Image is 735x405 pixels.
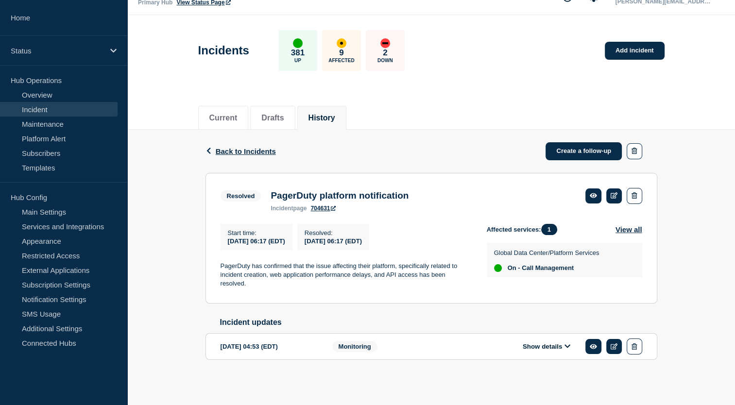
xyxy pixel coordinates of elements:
p: 381 [291,48,305,58]
h2: Incident updates [220,318,657,327]
span: Affected services: [487,224,562,235]
span: Resolved [221,190,261,202]
p: 2 [383,48,387,58]
button: History [308,114,335,122]
span: On - Call Management [508,264,574,272]
p: Start time : [228,229,285,236]
button: View all [615,224,642,235]
p: PagerDuty has confirmed that the issue affecting their platform, specifically related to incident... [221,262,471,288]
div: [DATE] 04:53 (EDT) [221,338,318,354]
div: up [293,38,303,48]
h3: PagerDuty platform notification [271,190,409,201]
p: Down [377,58,393,63]
span: [DATE] 06:17 (EDT) [305,237,362,245]
p: Status [11,47,104,55]
button: Show details [520,342,573,351]
div: down [380,38,390,48]
p: 9 [339,48,343,58]
p: page [271,205,307,212]
span: 1 [541,224,557,235]
h1: Incidents [198,44,249,57]
button: Drafts [261,114,284,122]
span: [DATE] 06:17 (EDT) [228,237,285,245]
a: Create a follow-up [546,142,622,160]
span: Monitoring [332,341,377,352]
p: Up [294,58,301,63]
a: 704631 [310,205,336,212]
span: Back to Incidents [216,147,276,155]
div: affected [337,38,346,48]
span: incident [271,205,293,212]
button: Current [209,114,238,122]
button: Back to Incidents [205,147,276,155]
p: Global Data Center/Platform Services [494,249,599,256]
p: Resolved : [305,229,362,236]
p: Affected [328,58,354,63]
div: up [494,264,502,272]
a: Add incident [605,42,665,60]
